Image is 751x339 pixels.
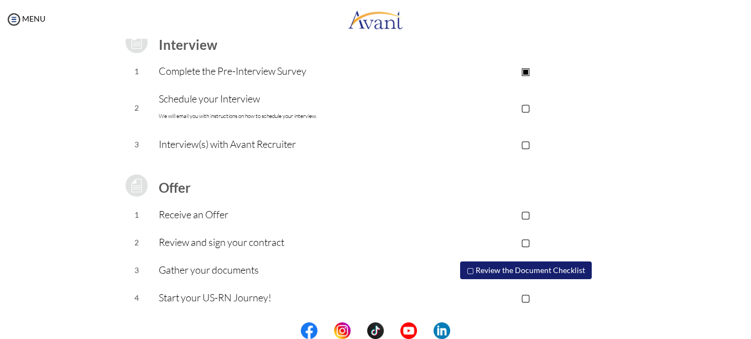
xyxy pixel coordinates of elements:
p: ▢ [415,234,637,250]
img: blank.png [384,322,400,339]
td: 3 [114,131,159,158]
button: ▢ Review the Document Checklist [460,261,592,279]
td: 4 [114,284,159,312]
p: Gather your documents [159,262,415,278]
p: Schedule your Interview [159,91,415,124]
img: blank.png [317,322,334,339]
td: 2 [114,229,159,256]
p: ▢ [415,100,637,115]
img: icon-menu.png [6,11,22,28]
p: ▢ [415,136,637,152]
img: in.png [334,322,351,339]
p: Interview(s) with Avant Recruiter [159,136,415,152]
td: 1 [114,58,159,85]
img: blank.png [417,322,434,339]
p: Receive an Offer [159,207,415,222]
img: tt.png [367,322,384,339]
img: fb.png [301,322,317,339]
img: blank.png [351,322,367,339]
p: Start your US-RN Journey! [159,290,415,305]
p: ▢ [415,290,637,305]
td: 2 [114,85,159,131]
img: li.png [434,322,450,339]
b: Offer [159,179,191,196]
td: 1 [114,201,159,229]
font: We will email you with instructions on how to schedule your interview. [159,112,317,120]
p: Review and sign your contract [159,234,415,250]
td: 3 [114,256,159,284]
img: icon-test-grey.png [123,172,150,199]
img: icon-test-grey.png [123,28,150,56]
p: ▣ [415,63,637,79]
a: MENU [6,14,45,23]
img: yt.png [400,322,417,339]
img: logo.png [348,3,403,36]
p: ▢ [415,207,637,222]
p: Complete the Pre-Interview Survey [159,63,415,79]
b: Interview [159,37,217,53]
